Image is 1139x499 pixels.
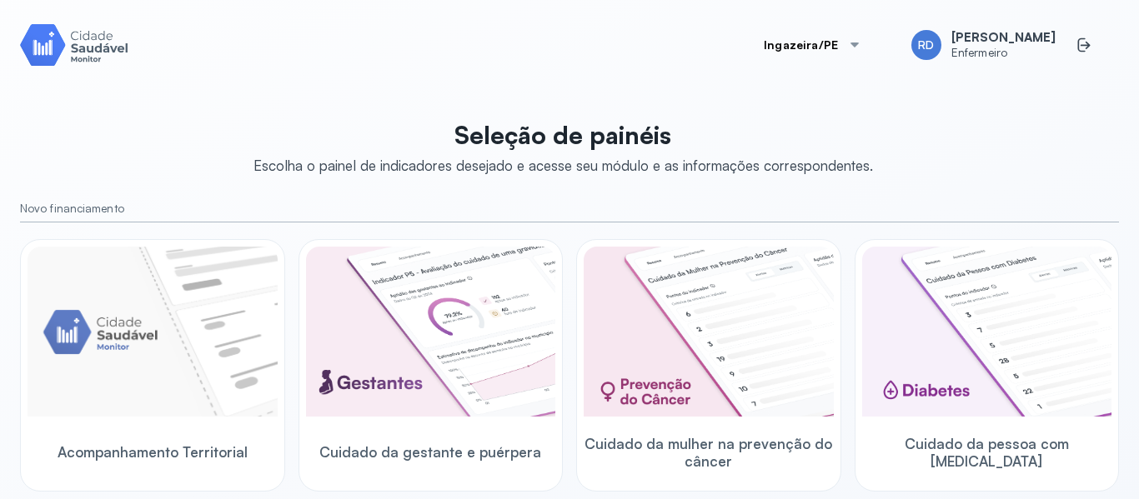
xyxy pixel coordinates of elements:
div: Escolha o painel de indicadores desejado e acesse seu módulo e as informações correspondentes. [253,157,873,174]
span: Acompanhamento Territorial [58,443,248,461]
span: Cuidado da pessoa com [MEDICAL_DATA] [862,435,1112,471]
span: [PERSON_NAME] [951,30,1056,46]
img: woman-cancer-prevention-care.png [584,247,834,417]
span: Cuidado da gestante e puérpera [319,443,541,461]
img: Logotipo do produto Monitor [20,21,128,68]
span: Enfermeiro [951,46,1056,60]
span: Cuidado da mulher na prevenção do câncer [584,435,834,471]
img: placeholder-module-ilustration.png [28,247,278,417]
p: Seleção de painéis [253,120,873,150]
img: pregnants.png [306,247,556,417]
button: Ingazeira/PE [744,28,881,62]
small: Novo financiamento [20,202,1119,216]
img: diabetics.png [862,247,1112,417]
span: RD [918,38,934,52]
